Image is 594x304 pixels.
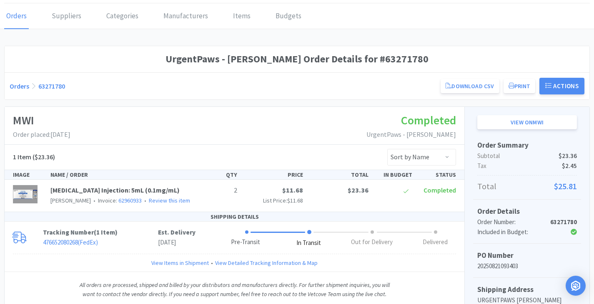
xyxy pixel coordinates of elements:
[10,82,29,90] a: Orders
[562,161,577,171] span: $2.45
[13,153,31,161] span: 1 Item
[231,237,260,247] div: Pre-Transit
[423,237,448,247] div: Delivered
[550,218,577,226] strong: 63271780
[372,170,416,179] div: IN BUDGET
[149,197,190,204] a: Review this item
[539,78,584,94] button: Actions
[161,4,210,29] a: Manufacturers
[401,113,456,128] span: Completed
[5,212,464,222] div: SHIPPING DETAILS
[92,197,97,204] span: •
[351,237,393,247] div: Out for Delivery
[477,250,577,261] h5: PO Number
[424,186,456,194] span: Completed
[282,186,303,194] span: $11.68
[477,227,544,237] div: Included in Budget:
[477,261,577,271] p: 20250821093403
[47,170,197,179] div: NAME / ORDER
[477,284,577,295] h5: Shipping Address
[554,180,577,193] span: $25.81
[158,227,195,237] p: Est. Delivery
[38,82,65,90] a: 63271780
[566,276,586,296] div: Open Intercom Messenger
[10,51,584,67] h1: UrgentPaws - [PERSON_NAME] Order Details for #63271780
[477,140,577,151] h5: Order Summary
[13,129,70,140] p: Order placed: [DATE]
[80,281,390,298] i: All orders are processed, shipped and billed by your distributors and manufacturers directly. For...
[43,238,98,246] a: 476652080268(FedEx)
[416,170,459,179] div: STATUS
[477,161,577,171] p: Tax
[477,180,577,193] p: Total
[244,196,303,205] p: List Price:
[215,258,318,267] a: View Detailed Tracking Information & Map
[296,238,321,248] div: In Transit
[287,197,303,204] span: $11.68
[477,115,577,129] a: View onMWI
[231,4,253,29] a: Items
[241,170,306,179] div: PRICE
[96,228,115,236] span: 1 Item
[50,186,180,194] a: [MEDICAL_DATA] Injection: 5mL (0.1mg/mL)
[477,217,544,227] div: Order Number:
[50,4,83,29] a: Suppliers
[43,227,158,237] p: Tracking Number ( )
[13,152,55,163] h5: ($23.36)
[13,185,38,203] img: d3d6ae72c71248dfa872724e3c0436dc_629790.png
[477,206,577,217] h5: Order Details
[477,151,577,161] p: Subtotal
[273,4,303,29] a: Budgets
[306,170,372,179] div: TOTAL
[50,197,91,204] span: [PERSON_NAME]
[504,79,536,93] button: Print
[197,170,241,179] div: QTY
[209,258,215,267] span: •
[104,4,140,29] a: Categories
[559,151,577,161] span: $23.36
[201,185,238,196] p: 2
[151,258,209,267] a: View Items in Shipment
[348,186,368,194] span: $23.36
[158,237,195,247] p: [DATE]
[118,197,142,204] a: 62960933
[91,197,142,204] span: Invoice:
[366,129,456,140] p: UrgentPaws - [PERSON_NAME]
[143,197,148,204] span: •
[13,111,70,130] h1: MWI
[4,4,29,29] a: Orders
[10,170,47,179] div: IMAGE
[441,79,499,93] a: Download CSV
